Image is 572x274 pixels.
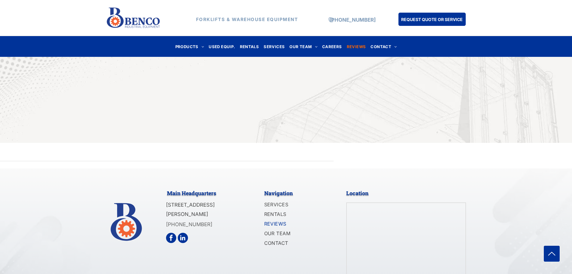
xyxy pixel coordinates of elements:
a: REQUEST QUOTE OR SERVICE [398,13,466,26]
a: linkedin [178,233,188,243]
span: REQUEST QUOTE OR SERVICE [401,14,463,25]
span: Main Headquarters [167,189,216,197]
a: CONTACT [368,42,399,51]
span: Navigation [264,189,293,197]
a: RENTALS [238,42,262,51]
span: Location [346,189,368,197]
a: [PHONE_NUMBER] [329,17,376,23]
span: [STREET_ADDRESS][PERSON_NAME] [166,202,215,217]
a: facebook [166,233,176,243]
a: SERVICES [261,42,287,51]
a: [PHONE_NUMBER] [166,221,212,227]
a: CONTACT [264,239,329,248]
a: CAREERS [320,42,344,51]
a: OUR TEAM [264,229,329,239]
a: REVIEWS [344,42,368,51]
a: SERVICES [264,200,329,210]
a: PRODUCTS [173,42,207,51]
a: REVIEWS [264,220,329,229]
strong: FORKLIFTS & WAREHOUSE EQUIPMENT [196,17,298,22]
a: USED EQUIP. [206,42,237,51]
a: RENTALS [264,210,329,220]
a: OUR TEAM [287,42,320,51]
